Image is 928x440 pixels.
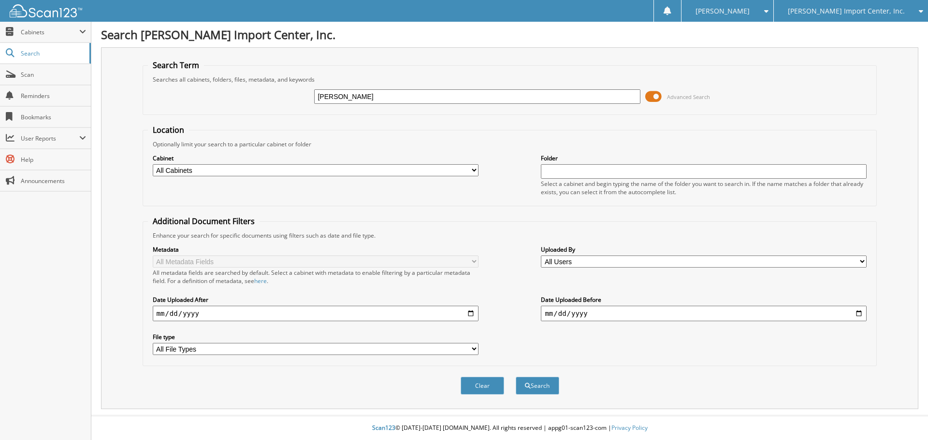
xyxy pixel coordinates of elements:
[153,269,478,285] div: All metadata fields are searched by default. Select a cabinet with metadata to enable filtering b...
[541,154,867,162] label: Folder
[91,416,928,440] div: © [DATE]-[DATE] [DOMAIN_NAME]. All rights reserved | appg01-scan123-com |
[148,60,204,71] legend: Search Term
[148,216,260,227] legend: Additional Document Filters
[153,154,478,162] label: Cabinet
[788,8,905,14] span: [PERSON_NAME] Import Center, Inc.
[541,296,867,304] label: Date Uploaded Before
[541,245,867,254] label: Uploaded By
[148,140,872,148] div: Optionally limit your search to a particular cabinet or folder
[153,333,478,341] label: File type
[153,306,478,321] input: start
[153,245,478,254] label: Metadata
[611,424,648,432] a: Privacy Policy
[372,424,395,432] span: Scan123
[516,377,559,395] button: Search
[254,277,267,285] a: here
[10,4,82,17] img: scan123-logo-white.svg
[148,231,872,240] div: Enhance your search for specific documents using filters such as date and file type.
[101,27,918,43] h1: Search [PERSON_NAME] Import Center, Inc.
[148,125,189,135] legend: Location
[21,113,86,121] span: Bookmarks
[21,28,79,36] span: Cabinets
[21,156,86,164] span: Help
[21,134,79,142] span: User Reports
[461,377,504,395] button: Clear
[541,180,867,196] div: Select a cabinet and begin typing the name of the folder you want to search in. If the name match...
[21,49,85,57] span: Search
[21,177,86,185] span: Announcements
[541,306,867,321] input: end
[696,8,750,14] span: [PERSON_NAME]
[153,296,478,304] label: Date Uploaded After
[667,93,710,100] span: Advanced Search
[21,92,86,100] span: Reminders
[148,75,872,84] div: Searches all cabinets, folders, files, metadata, and keywords
[21,71,86,79] span: Scan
